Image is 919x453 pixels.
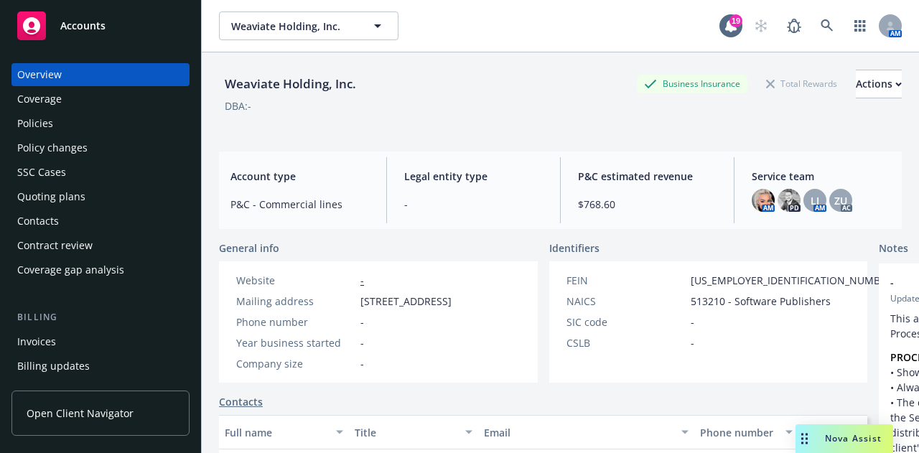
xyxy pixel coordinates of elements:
a: Policy changes [11,136,190,159]
a: SSC Cases [11,161,190,184]
div: Mailing address [236,294,355,309]
span: - [360,314,364,330]
a: Overview [11,63,190,86]
div: Drag to move [796,424,813,453]
a: Contract review [11,234,190,257]
div: Contacts [17,210,59,233]
a: Coverage [11,88,190,111]
a: Report a Bug [780,11,808,40]
span: Account type [230,169,369,184]
button: Email [478,415,694,449]
div: DBA: - [225,98,251,113]
div: Year business started [236,335,355,350]
div: Invoices [17,330,56,353]
img: photo [778,189,801,212]
div: Coverage gap analysis [17,258,124,281]
a: Billing updates [11,355,190,378]
button: Key contact [798,415,867,449]
span: - [404,197,543,212]
a: Quoting plans [11,185,190,208]
div: Weaviate Holding, Inc. [219,75,362,93]
div: Policy changes [17,136,88,159]
div: Website [236,273,355,288]
span: ZU [834,193,847,208]
a: Contacts [11,210,190,233]
span: Nova Assist [825,432,882,444]
span: Legal entity type [404,169,543,184]
div: Total Rewards [759,75,844,93]
button: Actions [856,70,902,98]
div: Phone number [236,314,355,330]
div: Coverage [17,88,62,111]
img: photo [752,189,775,212]
button: Title [349,415,479,449]
span: - [691,314,694,330]
button: Nova Assist [796,424,893,453]
a: Accounts [11,6,190,46]
span: General info [219,240,279,256]
button: Weaviate Holding, Inc. [219,11,398,40]
a: Invoices [11,330,190,353]
span: 513210 - Software Publishers [691,294,831,309]
div: Email [484,425,673,440]
div: 19 [729,14,742,27]
a: Contacts [219,394,263,409]
span: P&C estimated revenue [578,169,717,184]
div: Contract review [17,234,93,257]
div: SIC code [566,314,685,330]
span: Weaviate Holding, Inc. [231,19,355,34]
div: NAICS [566,294,685,309]
div: Quoting plans [17,185,85,208]
span: LI [811,193,819,208]
div: Company size [236,356,355,371]
div: CSLB [566,335,685,350]
span: Accounts [60,20,106,32]
div: Business Insurance [637,75,747,93]
span: Notes [879,240,908,258]
div: Full name [225,425,327,440]
a: Switch app [846,11,874,40]
a: Coverage gap analysis [11,258,190,281]
div: Billing [11,310,190,324]
button: Phone number [694,415,798,449]
span: $768.60 [578,197,717,212]
div: Overview [17,63,62,86]
div: Title [355,425,457,440]
div: SSC Cases [17,161,66,184]
span: Open Client Navigator [27,406,134,421]
span: [US_EMPLOYER_IDENTIFICATION_NUMBER] [691,273,896,288]
span: [STREET_ADDRESS] [360,294,452,309]
div: Phone number [700,425,776,440]
div: FEIN [566,273,685,288]
a: Start snowing [747,11,775,40]
span: Service team [752,169,890,184]
div: Billing updates [17,355,90,378]
a: Search [813,11,841,40]
span: - [360,356,364,371]
a: Policies [11,112,190,135]
span: P&C - Commercial lines [230,197,369,212]
div: Policies [17,112,53,135]
button: Full name [219,415,349,449]
a: - [360,274,364,287]
span: - [691,335,694,350]
span: Identifiers [549,240,600,256]
span: - [360,335,364,350]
